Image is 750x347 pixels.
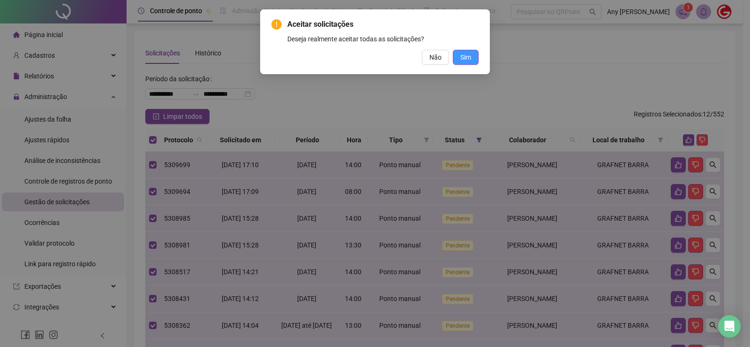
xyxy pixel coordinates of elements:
[287,19,479,30] span: Aceitar solicitações
[429,52,442,62] span: Não
[460,52,471,62] span: Sim
[422,50,449,65] button: Não
[453,50,479,65] button: Sim
[271,19,282,30] span: exclamation-circle
[718,315,741,338] div: Open Intercom Messenger
[287,34,479,44] div: Deseja realmente aceitar todas as solicitações?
